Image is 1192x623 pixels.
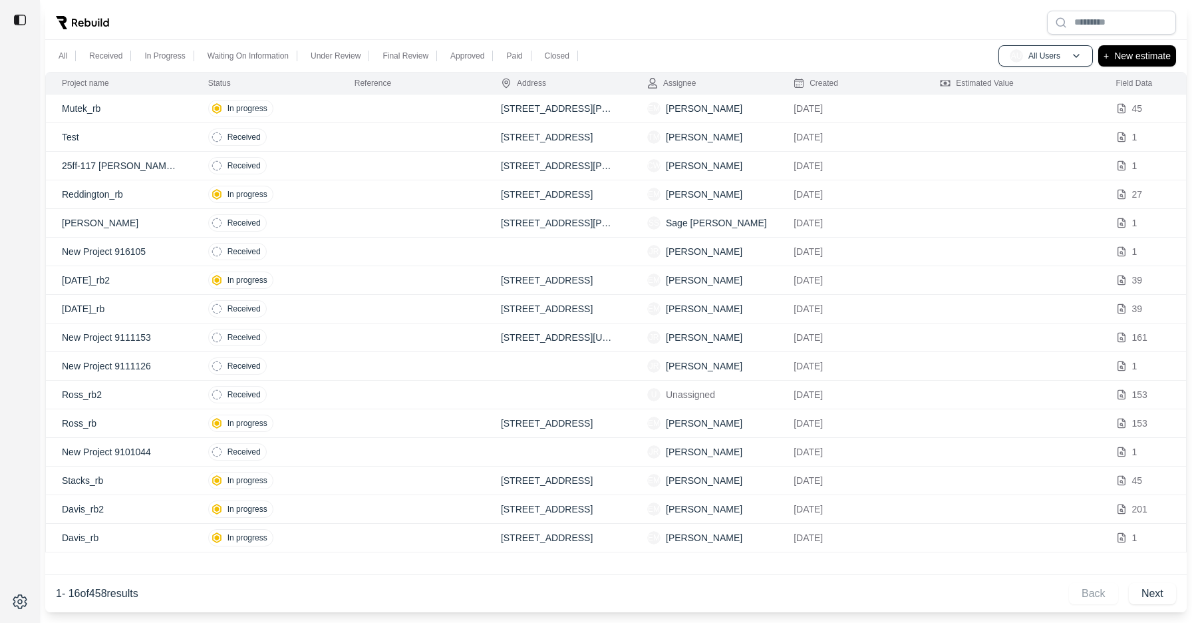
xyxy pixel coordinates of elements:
span: EM [647,503,661,516]
img: in-progress.svg [212,189,222,200]
img: in-progress.svg [212,532,222,543]
p: [DATE] [794,503,908,516]
span: EM [647,188,661,201]
p: [PERSON_NAME] [62,216,176,230]
p: Reddington_rb [62,188,176,201]
p: [DATE] [794,474,908,487]
p: [DATE] [794,159,908,172]
p: [PERSON_NAME] [666,331,742,344]
img: in-progress.svg [212,475,222,486]
p: New Project 916105 [62,245,176,258]
p: [DATE] [794,274,908,287]
p: [PERSON_NAME] [666,531,742,544]
p: Approved [450,51,484,61]
p: Ross_rb [62,417,176,430]
p: In progress [227,532,267,543]
p: [DATE] [794,188,908,201]
span: JR [647,331,661,344]
span: SS [647,216,661,230]
img: in-progress.svg [212,418,222,429]
div: Address [501,78,546,89]
p: Under Review [311,51,361,61]
p: [DATE] [794,216,908,230]
p: Sage [PERSON_NAME] [666,216,767,230]
p: 1 [1132,359,1137,373]
p: [PERSON_NAME] [666,417,742,430]
td: [STREET_ADDRESS][PERSON_NAME] [485,209,631,238]
img: toggle sidebar [13,13,27,27]
p: 27 [1132,188,1143,201]
button: AUAll Users [998,45,1093,67]
div: Estimated Value [940,78,1014,89]
td: [STREET_ADDRESS][US_STATE] [485,323,631,352]
p: Davis_rb2 [62,503,176,516]
button: +New estimate [1098,45,1176,67]
p: Davis_rb [62,531,176,544]
p: 1 [1132,531,1137,544]
p: [DATE] [794,245,908,258]
p: 39 [1132,302,1143,315]
p: In Progress [144,51,185,61]
td: [STREET_ADDRESS] [485,467,631,495]
p: 25ff-117 [PERSON_NAME] Test [62,159,176,172]
p: 1 [1132,130,1137,144]
img: in-progress.svg [212,103,222,114]
p: 1 [1132,245,1137,258]
p: Received [227,160,261,171]
span: EM [647,474,661,487]
p: Waiting On Information [208,51,289,61]
p: Received [227,218,261,228]
p: 1 [1132,445,1137,459]
p: Test [62,130,176,144]
img: Rebuild [56,16,109,29]
p: Ross_rb2 [62,388,176,401]
p: [DATE] [794,102,908,115]
p: [PERSON_NAME] [666,274,742,287]
p: Received [227,132,261,142]
p: Stacks_rb [62,474,176,487]
p: [DATE] [794,331,908,344]
td: [STREET_ADDRESS] [485,409,631,438]
p: 153 [1132,388,1147,401]
p: [PERSON_NAME] [666,188,742,201]
p: Received [227,447,261,457]
p: 201 [1132,503,1147,516]
p: [PERSON_NAME] [666,102,742,115]
div: Field Data [1116,78,1153,89]
p: [DATE] [794,302,908,315]
p: Received [227,389,261,400]
td: [STREET_ADDRESS] [485,180,631,209]
p: Received [227,332,261,343]
p: [PERSON_NAME] [666,159,742,172]
p: [DATE] [794,417,908,430]
p: Unassigned [666,388,715,401]
span: EM [647,302,661,315]
p: New Project 9111153 [62,331,176,344]
p: 45 [1132,474,1143,487]
p: [PERSON_NAME] [666,503,742,516]
p: Paid [506,51,522,61]
p: 39 [1132,274,1143,287]
p: Final Review [382,51,428,61]
span: EM [647,417,661,430]
p: [DATE] [794,130,908,144]
p: 1 [1132,159,1137,172]
div: Created [794,78,838,89]
div: Reference [355,78,391,89]
p: [DATE] [794,359,908,373]
p: Received [89,51,122,61]
div: Status [208,78,231,89]
p: [PERSON_NAME] [666,445,742,459]
td: [STREET_ADDRESS] [485,495,631,524]
p: [DATE]_rb [62,302,176,315]
p: All Users [1028,51,1060,61]
p: + [1104,48,1109,64]
p: [DATE] [794,531,908,544]
p: [DATE] [794,388,908,401]
p: New estimate [1114,48,1171,64]
p: In progress [227,418,267,429]
td: [STREET_ADDRESS] [485,123,631,152]
p: [DATE]_rb2 [62,274,176,287]
span: TM [647,130,661,144]
div: Project name [62,78,109,89]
